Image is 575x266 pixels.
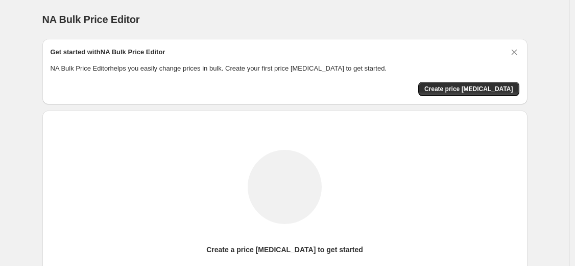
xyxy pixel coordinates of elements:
[206,245,363,255] p: Create a price [MEDICAL_DATA] to get started
[51,63,519,74] p: NA Bulk Price Editor helps you easily change prices in bulk. Create your first price [MEDICAL_DAT...
[424,85,513,93] span: Create price [MEDICAL_DATA]
[42,14,140,25] span: NA Bulk Price Editor
[509,47,519,57] button: Dismiss card
[51,47,165,57] h2: Get started with NA Bulk Price Editor
[418,82,519,96] button: Create price change job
